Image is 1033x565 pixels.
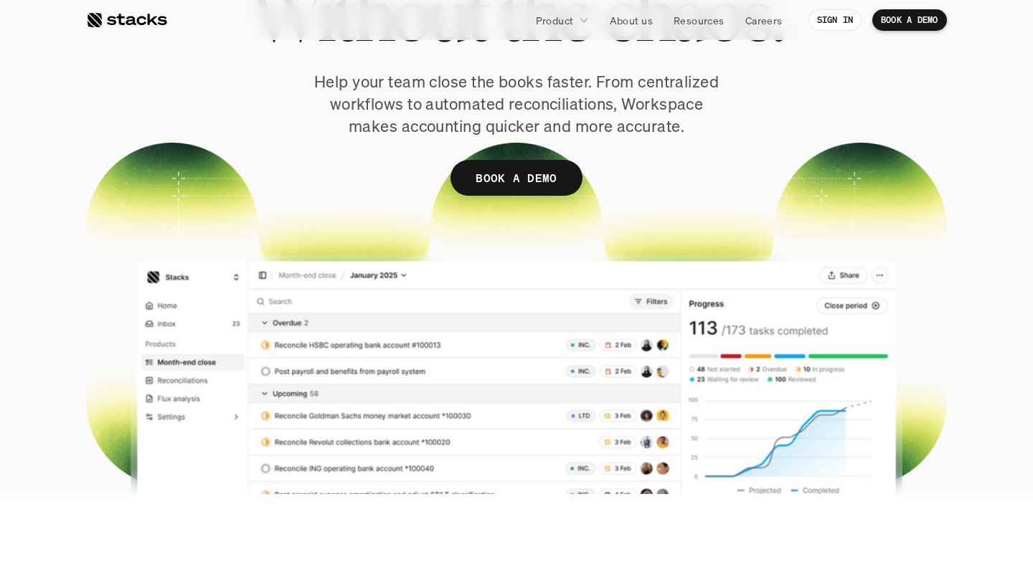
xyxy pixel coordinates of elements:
[745,13,783,28] p: Careers
[601,7,661,33] a: About us
[536,13,574,28] p: Product
[451,160,582,196] a: BOOK A DEMO
[817,15,854,25] p: SIGN IN
[610,13,653,28] p: About us
[169,273,232,283] a: Privacy Policy
[808,9,862,31] a: SIGN IN
[872,9,947,31] a: BOOK A DEMO
[665,7,733,33] a: Resources
[476,168,557,189] p: BOOK A DEMO
[308,71,725,137] p: Help your team close the books faster. From centralized workflows to automated reconciliations, W...
[737,7,791,33] a: Careers
[674,13,725,28] p: Resources
[881,15,938,25] p: BOOK A DEMO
